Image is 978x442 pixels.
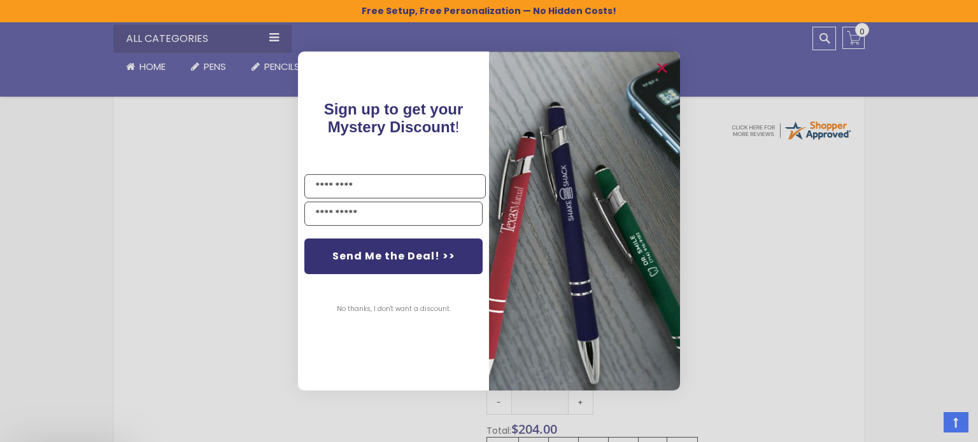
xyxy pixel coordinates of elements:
[489,52,680,390] img: pop-up-image
[873,408,978,442] iframe: Google Customer Reviews
[324,100,464,135] span: !
[330,293,457,325] button: No thanks, I don't want a discount.
[324,100,464,135] span: Sign up to get your Mystery Discount
[304,238,483,274] button: Send Me the Deal! >>
[652,58,672,78] button: Close dialog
